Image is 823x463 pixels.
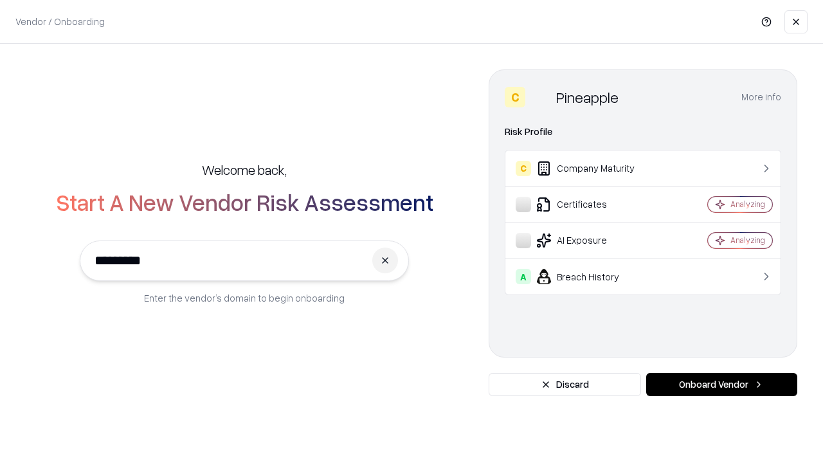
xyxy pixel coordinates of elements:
img: Pineapple [530,87,551,107]
div: Pineapple [556,87,619,107]
h2: Start A New Vendor Risk Assessment [56,189,433,215]
div: Certificates [516,197,669,212]
div: Company Maturity [516,161,669,176]
h5: Welcome back, [202,161,287,179]
div: A [516,269,531,284]
div: Analyzing [730,199,765,210]
div: C [516,161,531,176]
div: C [505,87,525,107]
button: Discard [489,373,641,396]
p: Enter the vendor’s domain to begin onboarding [144,291,345,305]
div: Analyzing [730,235,765,246]
div: AI Exposure [516,233,669,248]
button: More info [741,86,781,109]
button: Onboard Vendor [646,373,797,396]
div: Breach History [516,269,669,284]
p: Vendor / Onboarding [15,15,105,28]
div: Risk Profile [505,124,781,140]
